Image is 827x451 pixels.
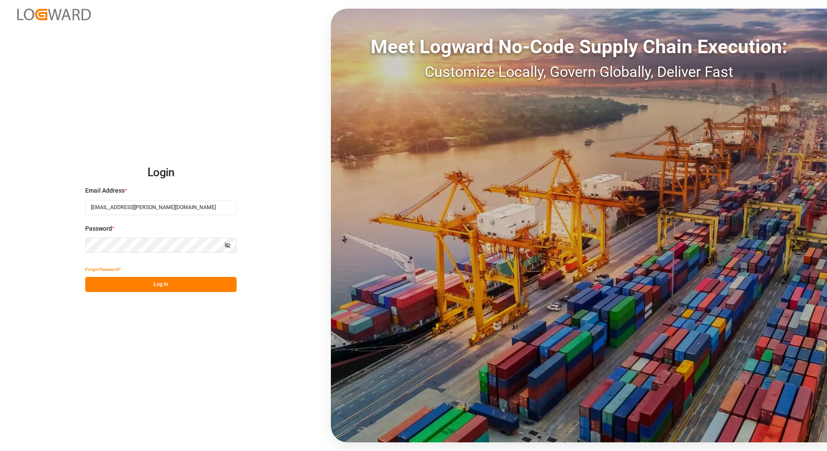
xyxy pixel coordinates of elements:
[85,200,237,215] input: Enter your email
[85,262,121,277] button: Forgot Password?
[331,32,827,61] div: Meet Logward No-Code Supply Chain Execution:
[85,186,125,195] span: Email Address
[85,159,237,187] h2: Login
[331,61,827,83] div: Customize Locally, Govern Globally, Deliver Fast
[85,224,112,233] span: Password
[17,9,91,20] img: Logward_new_orange.png
[85,277,237,292] button: Log In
